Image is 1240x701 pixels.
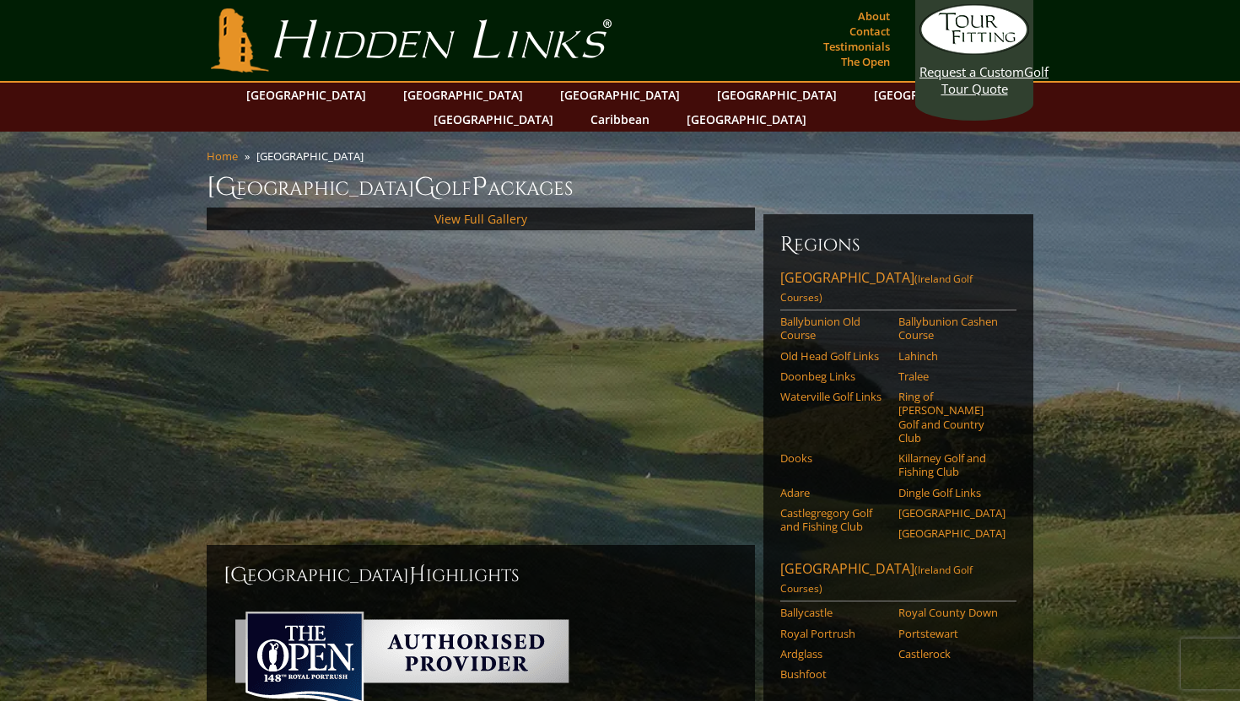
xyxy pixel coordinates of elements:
a: [GEOGRAPHIC_DATA] [425,107,562,132]
span: H [409,562,426,589]
a: Home [207,148,238,164]
a: Testimonials [819,35,894,58]
a: [GEOGRAPHIC_DATA] [238,83,375,107]
a: Bushfoot [780,667,887,681]
span: Request a Custom [919,63,1024,80]
a: The Open [837,50,894,73]
a: [GEOGRAPHIC_DATA] [678,107,815,132]
a: [GEOGRAPHIC_DATA](Ireland Golf Courses) [780,268,1016,310]
span: G [414,170,435,204]
a: Castlegregory Golf and Fishing Club [780,506,887,534]
a: Old Head Golf Links [780,349,887,363]
a: Ballybunion Cashen Course [898,315,1005,342]
a: View Full Gallery [434,211,527,227]
h2: [GEOGRAPHIC_DATA] ighlights [224,562,738,589]
a: Castlerock [898,647,1005,661]
span: P [472,170,488,204]
a: Adare [780,486,887,499]
a: Request a CustomGolf Tour Quote [919,4,1029,97]
a: Portstewart [898,627,1005,640]
a: [GEOGRAPHIC_DATA] [898,506,1005,520]
h1: [GEOGRAPHIC_DATA] olf ackages [207,170,1033,204]
a: [GEOGRAPHIC_DATA] [552,83,688,107]
a: [GEOGRAPHIC_DATA] [709,83,845,107]
a: Killarney Golf and Fishing Club [898,451,1005,479]
a: [GEOGRAPHIC_DATA](Ireland Golf Courses) [780,559,1016,601]
a: About [854,4,894,28]
a: Ring of [PERSON_NAME] Golf and Country Club [898,390,1005,445]
a: Caribbean [582,107,658,132]
a: Ballycastle [780,606,887,619]
a: Royal County Down [898,606,1005,619]
a: Contact [845,19,894,43]
li: [GEOGRAPHIC_DATA] [256,148,370,164]
h6: Regions [780,231,1016,258]
a: [GEOGRAPHIC_DATA] [395,83,531,107]
a: [GEOGRAPHIC_DATA] [898,526,1005,540]
a: [GEOGRAPHIC_DATA] [865,83,1002,107]
a: Ardglass [780,647,887,661]
a: Doonbeg Links [780,369,887,383]
a: Dingle Golf Links [898,486,1005,499]
a: Dooks [780,451,887,465]
a: Royal Portrush [780,627,887,640]
a: Waterville Golf Links [780,390,887,403]
a: Lahinch [898,349,1005,363]
a: Tralee [898,369,1005,383]
a: Ballybunion Old Course [780,315,887,342]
